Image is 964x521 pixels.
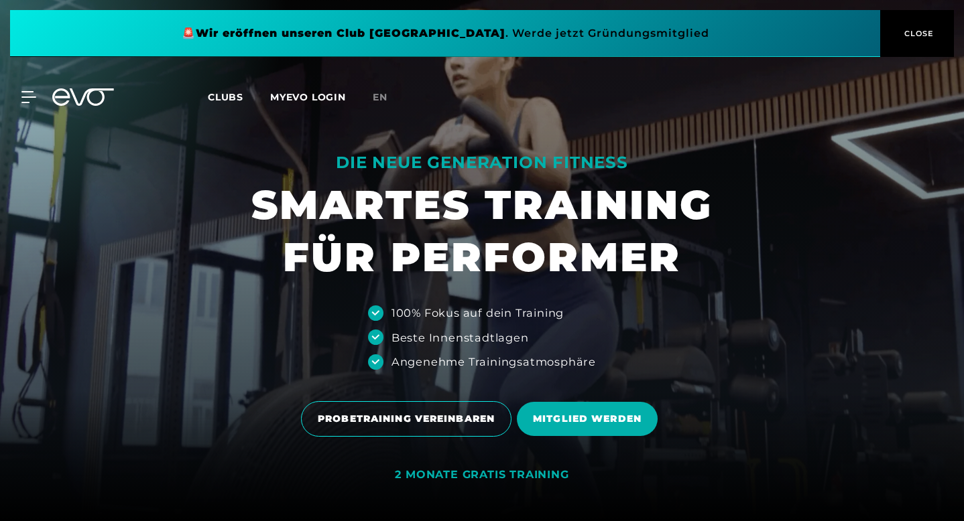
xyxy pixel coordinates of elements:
[391,329,529,346] div: Beste Innenstadtlagen
[251,179,713,283] h1: SMARTES TRAINING FÜR PERFORMER
[270,91,346,103] a: MYEVO LOGIN
[318,412,495,426] span: PROBETRAINING VEREINBAREN
[901,27,934,40] span: CLOSE
[880,10,954,57] button: CLOSE
[301,391,517,447] a: PROBETRAINING VEREINBAREN
[533,412,642,426] span: MITGLIED WERDEN
[391,354,596,370] div: Angenehme Trainingsatmosphäre
[395,468,568,482] div: 2 MONATE GRATIS TRAINING
[373,91,387,103] span: en
[373,90,404,105] a: en
[391,305,564,321] div: 100% Fokus auf dein Training
[208,90,270,103] a: Clubs
[251,152,713,173] div: DIE NEUE GENERATION FITNESS
[208,91,243,103] span: Clubs
[517,392,663,446] a: MITGLIED WERDEN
